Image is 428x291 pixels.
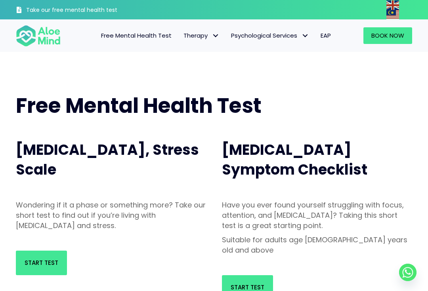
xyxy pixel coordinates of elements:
span: EAP [321,31,331,40]
span: [MEDICAL_DATA] Symptom Checklist [222,140,367,180]
p: Suitable for adults age [DEMOGRAPHIC_DATA] years old and above [222,235,412,255]
span: Therapy: submenu [210,30,221,42]
a: Psychological ServicesPsychological Services: submenu [225,27,315,44]
a: Book Now [363,27,412,44]
img: Aloe mind Logo [16,25,61,47]
p: Have you ever found yourself struggling with focus, attention, and [MEDICAL_DATA]? Taking this sh... [222,200,412,231]
nav: Menu [69,27,337,44]
a: Free Mental Health Test [95,27,178,44]
a: Whatsapp [399,264,417,281]
span: Psychological Services: submenu [299,30,311,42]
span: [MEDICAL_DATA], Stress Scale [16,140,199,180]
a: Start Test [16,251,67,275]
span: Psychological Services [231,31,309,40]
a: TherapyTherapy: submenu [178,27,225,44]
img: en [386,0,399,10]
span: Therapy [183,31,219,40]
a: Malay [386,10,400,19]
p: Wondering if it a phase or something more? Take our short test to find out if you’re living with ... [16,200,206,231]
span: Free Mental Health Test [101,31,172,40]
span: Free Mental Health Test [16,91,262,120]
img: ms [386,10,399,19]
span: Start Test [25,259,58,267]
span: Book Now [371,31,404,40]
h3: Take our free mental health test [26,6,138,14]
a: EAP [315,27,337,44]
a: Take our free mental health test [16,2,138,19]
